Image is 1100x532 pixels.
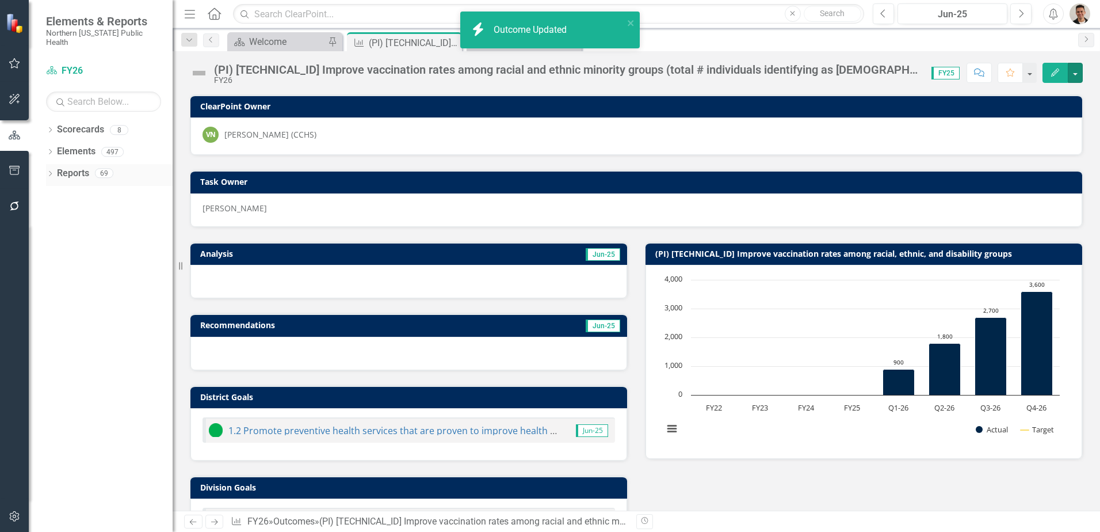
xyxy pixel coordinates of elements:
[1021,424,1055,435] button: Show Target
[664,421,680,437] button: View chart menu, Chart
[46,92,161,112] input: Search Below...
[214,76,920,85] div: FY26
[980,402,1000,413] text: Q3-26
[46,28,161,47] small: Northern [US_STATE] Public Health
[902,7,1003,21] div: Jun-25
[934,402,954,413] text: Q2-26
[224,129,316,140] div: [PERSON_NAME] (CCHS)
[1029,280,1045,288] text: 3,600
[46,14,161,28] span: Elements & Reports
[57,145,96,158] a: Elements
[203,203,1070,214] p: [PERSON_NAME]
[888,402,908,413] text: Q1-26
[101,147,124,157] div: 497
[1026,402,1046,413] text: Q4-26
[231,515,628,529] div: » »
[200,483,621,492] h3: Division Goals
[752,402,768,413] text: FY23
[664,360,682,370] text: 1,000
[249,35,325,49] div: Welcome
[798,402,815,413] text: FY24
[200,102,1076,111] h3: ClearPoint Owner
[976,424,1008,435] button: Show Actual
[200,249,402,258] h3: Analysis
[200,393,621,401] h3: District Goals
[233,4,864,24] input: Search ClearPoint...
[247,516,269,527] a: FY26
[214,63,920,76] div: (PI) [TECHNICAL_ID] Improve vaccination rates among racial and ethnic minority groups (total # in...
[706,402,722,413] text: FY22
[931,67,960,79] span: FY25
[664,273,682,284] text: 4,000
[655,249,1076,258] h3: (PI) [TECHNICAL_ID] Improve vaccination rates among racial, ethnic, and disability groups
[57,167,89,180] a: Reports
[1070,3,1090,24] img: Mike Escobar
[369,36,459,50] div: (PI) [TECHNICAL_ID] Improve vaccination rates among racial and ethnic minority groups (total # in...
[110,125,128,135] div: 8
[804,6,861,22] button: Search
[200,321,486,329] h3: Recommendations
[678,389,682,399] text: 0
[897,3,1007,24] button: Jun-25
[929,344,961,396] path: Q2-26, 1,800. Actual.
[273,516,315,527] a: Outcomes
[200,177,1076,186] h3: Task Owner
[975,318,1007,396] path: Q3-26, 2,700. Actual.
[883,370,915,396] path: Q1-26, 900. Actual.
[586,320,620,332] span: Jun-25
[586,248,620,261] span: Jun-25
[57,123,104,136] a: Scorecards
[658,274,1070,447] div: Chart. Highcharts interactive chart.
[844,402,860,413] text: FY25
[95,169,113,178] div: 69
[1021,292,1053,396] path: Q4-26, 3,600. Actual.
[209,423,223,437] img: On Target
[230,35,325,49] a: Welcome
[664,331,682,341] text: 2,000
[714,292,1052,396] g: Actual, series 1 of 2. Bar series with 8 bars.
[576,424,608,437] span: Jun-25
[664,302,682,313] text: 3,000
[820,9,845,18] span: Search
[627,16,635,29] button: close
[937,332,953,340] text: 1,800
[983,306,999,314] text: 2,700
[6,13,26,33] img: ClearPoint Strategy
[190,64,208,82] img: Not Defined
[658,274,1065,447] svg: Interactive chart
[203,127,219,143] div: VN
[893,358,904,366] text: 900
[494,24,570,37] div: Outcome Updated
[46,64,161,78] a: FY26
[228,424,675,437] a: 1.2 Promote preventive health services that are proven to improve health outcomes in the community.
